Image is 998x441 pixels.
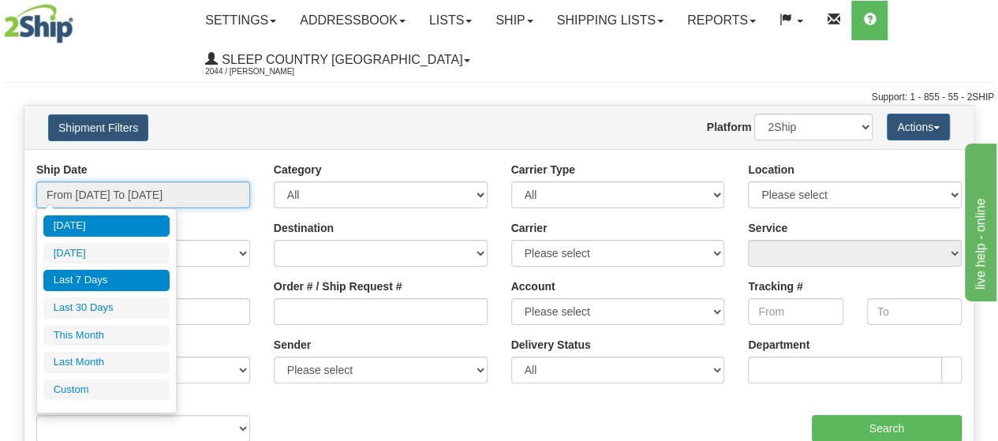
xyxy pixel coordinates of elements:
li: Last 30 Days [43,297,170,319]
span: Sleep Country [GEOGRAPHIC_DATA] [218,53,462,66]
label: Platform [707,119,752,135]
label: Delivery Status [511,337,591,353]
label: Category [274,162,322,178]
a: Ship [484,1,544,40]
li: This Month [43,325,170,346]
label: Department [748,337,809,353]
label: Account [511,278,555,294]
a: Reports [675,1,768,40]
a: Sleep Country [GEOGRAPHIC_DATA] 2044 / [PERSON_NAME] [193,40,482,80]
label: Carrier [511,220,548,236]
label: Location [748,162,794,178]
label: Ship Date [36,162,88,178]
label: Service [748,220,787,236]
span: 2044 / [PERSON_NAME] [205,64,323,80]
label: Tracking # [748,278,802,294]
div: live help - online [12,9,146,28]
button: Actions [887,114,950,140]
label: Order # / Ship Request # [274,278,402,294]
input: To [867,298,962,325]
li: Custom [43,379,170,401]
label: Destination [274,220,334,236]
div: Support: 1 - 855 - 55 - 2SHIP [4,91,994,104]
li: Last 7 Days [43,270,170,291]
label: Carrier Type [511,162,575,178]
a: Lists [417,1,484,40]
img: logo2044.jpg [4,4,73,43]
li: Last Month [43,352,170,373]
li: [DATE] [43,243,170,264]
li: [DATE] [43,215,170,237]
iframe: chat widget [962,140,996,301]
a: Addressbook [288,1,417,40]
a: Settings [193,1,288,40]
a: Shipping lists [545,1,675,40]
input: From [748,298,843,325]
label: Sender [274,337,311,353]
button: Shipment Filters [48,114,148,141]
